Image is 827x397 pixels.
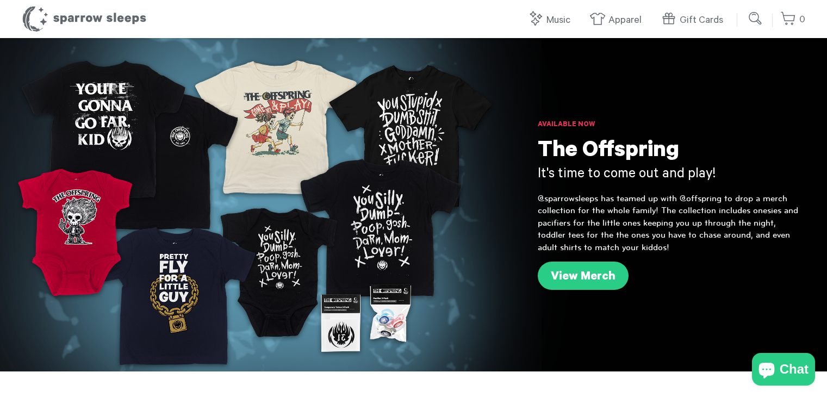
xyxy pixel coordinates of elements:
a: Gift Cards [661,9,729,32]
h6: Available Now [538,120,805,131]
h3: It's time to come out and play! [538,166,805,184]
inbox-online-store-chat: Shopify online store chat [749,353,818,388]
a: View Merch [538,262,629,290]
h1: The Offspring [538,139,805,166]
a: 0 [780,8,805,32]
input: Submit [745,8,767,29]
a: Music [527,9,576,32]
h1: Sparrow Sleeps [22,5,147,33]
a: Apparel [589,9,647,32]
p: @sparrowsleeps has teamed up with @offspring to drop a merch collection for the whole family! The... [538,193,805,253]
